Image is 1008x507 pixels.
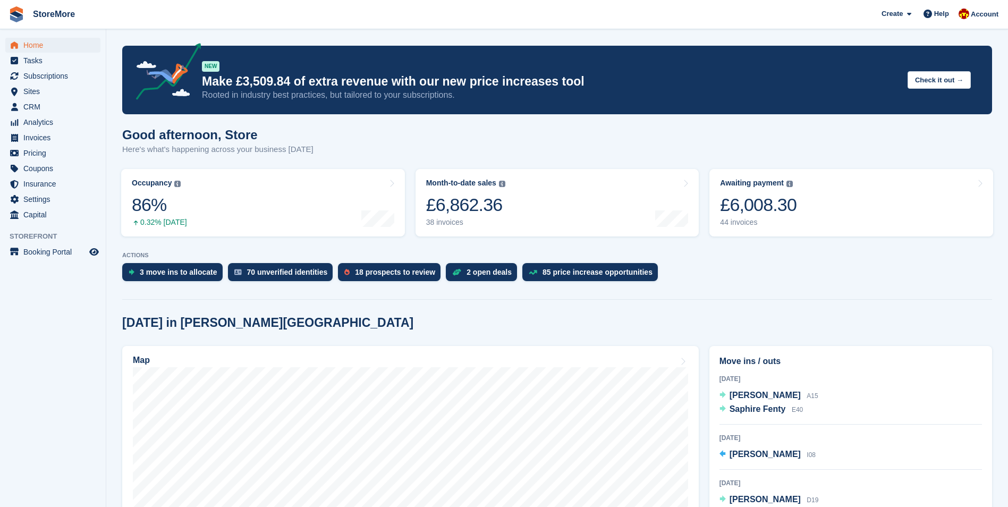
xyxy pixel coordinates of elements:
[5,99,100,114] a: menu
[23,146,87,160] span: Pricing
[129,269,134,275] img: move_ins_to_allocate_icon-fdf77a2bb77ea45bf5b3d319d69a93e2d87916cf1d5bf7949dd705db3b84f3ca.svg
[971,9,998,20] span: Account
[786,181,793,187] img: icon-info-grey-7440780725fd019a000dd9b08b2336e03edf1995a4989e88bcd33f0948082b44.svg
[228,263,338,286] a: 70 unverified identities
[122,263,228,286] a: 3 move ins to allocate
[5,38,100,53] a: menu
[132,218,187,227] div: 0.32% [DATE]
[719,403,803,417] a: Saphire Fenty E40
[934,9,949,19] span: Help
[355,268,435,276] div: 18 prospects to review
[5,161,100,176] a: menu
[446,263,522,286] a: 2 open deals
[529,270,537,275] img: price_increase_opportunities-93ffe204e8149a01c8c9dc8f82e8f89637d9d84a8eef4429ea346261dce0b2c0.svg
[426,179,496,188] div: Month-to-date sales
[719,374,982,384] div: [DATE]
[174,181,181,187] img: icon-info-grey-7440780725fd019a000dd9b08b2336e03edf1995a4989e88bcd33f0948082b44.svg
[247,268,328,276] div: 70 unverified identities
[23,115,87,130] span: Analytics
[5,207,100,222] a: menu
[522,263,663,286] a: 85 price increase opportunities
[5,53,100,68] a: menu
[5,192,100,207] a: menu
[792,406,803,413] span: E40
[10,231,106,242] span: Storefront
[720,179,784,188] div: Awaiting payment
[416,169,699,236] a: Month-to-date sales £6,862.36 38 invoices
[5,244,100,259] a: menu
[499,181,505,187] img: icon-info-grey-7440780725fd019a000dd9b08b2336e03edf1995a4989e88bcd33f0948082b44.svg
[730,391,801,400] span: [PERSON_NAME]
[719,478,982,488] div: [DATE]
[730,495,801,504] span: [PERSON_NAME]
[202,61,219,72] div: NEW
[730,404,786,413] span: Saphire Fenty
[23,176,87,191] span: Insurance
[807,451,816,459] span: I08
[719,355,982,368] h2: Move ins / outs
[719,448,816,462] a: [PERSON_NAME] I08
[720,194,797,216] div: £6,008.30
[29,5,79,23] a: StoreMore
[882,9,903,19] span: Create
[23,192,87,207] span: Settings
[23,99,87,114] span: CRM
[719,433,982,443] div: [DATE]
[5,69,100,83] a: menu
[88,246,100,258] a: Preview store
[426,218,505,227] div: 38 invoices
[719,493,819,507] a: [PERSON_NAME] D19
[807,392,818,400] span: A15
[5,115,100,130] a: menu
[9,6,24,22] img: stora-icon-8386f47178a22dfd0bd8f6a31ec36ba5ce8667c1dd55bd0f319d3a0aa187defe.svg
[720,218,797,227] div: 44 invoices
[23,244,87,259] span: Booking Portal
[122,316,413,330] h2: [DATE] in [PERSON_NAME][GEOGRAPHIC_DATA]
[959,9,969,19] img: Store More Team
[807,496,818,504] span: D19
[23,53,87,68] span: Tasks
[202,89,899,101] p: Rooted in industry best practices, but tailored to your subscriptions.
[908,71,971,89] button: Check it out →
[23,38,87,53] span: Home
[543,268,653,276] div: 85 price increase opportunities
[122,143,314,156] p: Here's what's happening across your business [DATE]
[140,268,217,276] div: 3 move ins to allocate
[5,130,100,145] a: menu
[23,207,87,222] span: Capital
[467,268,512,276] div: 2 open deals
[730,450,801,459] span: [PERSON_NAME]
[121,169,405,236] a: Occupancy 86% 0.32% [DATE]
[133,356,150,365] h2: Map
[5,146,100,160] a: menu
[5,176,100,191] a: menu
[23,84,87,99] span: Sites
[127,43,201,104] img: price-adjustments-announcement-icon-8257ccfd72463d97f412b2fc003d46551f7dbcb40ab6d574587a9cd5c0d94...
[426,194,505,216] div: £6,862.36
[23,130,87,145] span: Invoices
[122,128,314,142] h1: Good afternoon, Store
[452,268,461,276] img: deal-1b604bf984904fb50ccaf53a9ad4b4a5d6e5aea283cecdc64d6e3604feb123c2.svg
[344,269,350,275] img: prospect-51fa495bee0391a8d652442698ab0144808aea92771e9ea1ae160a38d050c398.svg
[23,69,87,83] span: Subscriptions
[234,269,242,275] img: verify_identity-adf6edd0f0f0b5bbfe63781bf79b02c33cf7c696d77639b501bdc392416b5a36.svg
[23,161,87,176] span: Coupons
[5,84,100,99] a: menu
[719,389,818,403] a: [PERSON_NAME] A15
[132,179,172,188] div: Occupancy
[122,252,992,259] p: ACTIONS
[709,169,993,236] a: Awaiting payment £6,008.30 44 invoices
[132,194,187,216] div: 86%
[202,74,899,89] p: Make £3,509.84 of extra revenue with our new price increases tool
[338,263,446,286] a: 18 prospects to review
